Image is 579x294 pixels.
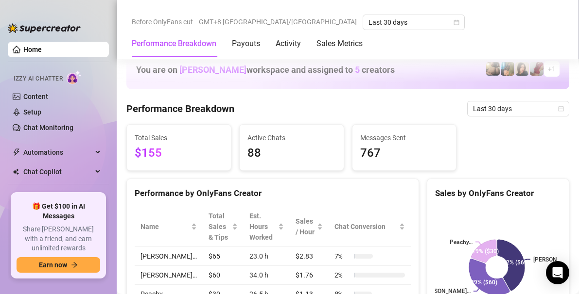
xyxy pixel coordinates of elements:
[454,19,459,25] span: calendar
[135,266,203,285] td: [PERSON_NAME]…
[71,261,78,268] span: arrow-right
[23,164,92,180] span: Chat Copilot
[548,64,556,74] span: + 1
[501,62,514,76] img: Milly
[249,211,276,243] div: Est. Hours Worked
[23,108,41,116] a: Setup
[135,144,223,163] span: $155
[135,132,223,143] span: Total Sales
[132,15,193,29] span: Before OnlyFans cut
[13,148,20,156] span: thunderbolt
[17,257,100,273] button: Earn nowarrow-right
[13,168,19,175] img: Chat Copilot
[244,247,290,266] td: 23.0 h
[135,187,411,200] div: Performance by OnlyFans Creator
[23,46,42,53] a: Home
[126,102,234,115] h4: Performance Breakdown
[179,65,246,75] span: [PERSON_NAME]
[435,187,561,200] div: Sales by OnlyFans Creator
[473,101,563,116] span: Last 30 days
[199,15,357,29] span: GMT+8 [GEOGRAPHIC_DATA]/[GEOGRAPHIC_DATA]
[244,266,290,285] td: 34.0 h
[334,270,350,280] span: 2 %
[203,247,244,266] td: $65
[136,65,395,75] h1: You are on workspace and assigned to creators
[334,251,350,261] span: 7 %
[247,132,336,143] span: Active Chats
[67,70,82,84] img: AI Chatter
[334,221,397,232] span: Chat Conversion
[135,207,203,247] th: Name
[290,247,329,266] td: $2.83
[232,38,260,49] div: Payouts
[39,261,67,269] span: Earn now
[17,225,100,253] span: Share [PERSON_NAME] with a friend, and earn unlimited rewards
[316,38,363,49] div: Sales Metrics
[247,144,336,163] span: 88
[135,247,203,266] td: [PERSON_NAME]…
[368,15,459,30] span: Last 30 days
[530,62,544,76] img: Esme
[558,106,564,112] span: calendar
[132,38,216,49] div: Performance Breakdown
[296,216,315,237] span: Sales / Hour
[276,38,301,49] div: Activity
[209,211,230,243] span: Total Sales & Tips
[23,93,48,100] a: Content
[360,132,449,143] span: Messages Sent
[203,266,244,285] td: $60
[546,261,569,284] div: Open Intercom Messenger
[14,74,63,83] span: Izzy AI Chatter
[360,144,449,163] span: 767
[17,202,100,221] span: 🎁 Get $100 in AI Messages
[140,221,189,232] span: Name
[329,207,411,247] th: Chat Conversion
[450,239,473,245] text: Peachy…
[23,145,92,160] span: Automations
[355,65,360,75] span: 5
[203,207,244,247] th: Total Sales & Tips
[486,62,500,76] img: Peachy
[23,124,73,131] a: Chat Monitoring
[290,207,329,247] th: Sales / Hour
[8,23,81,33] img: logo-BBDzfeDw.svg
[515,62,529,76] img: Nina
[290,266,329,285] td: $1.76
